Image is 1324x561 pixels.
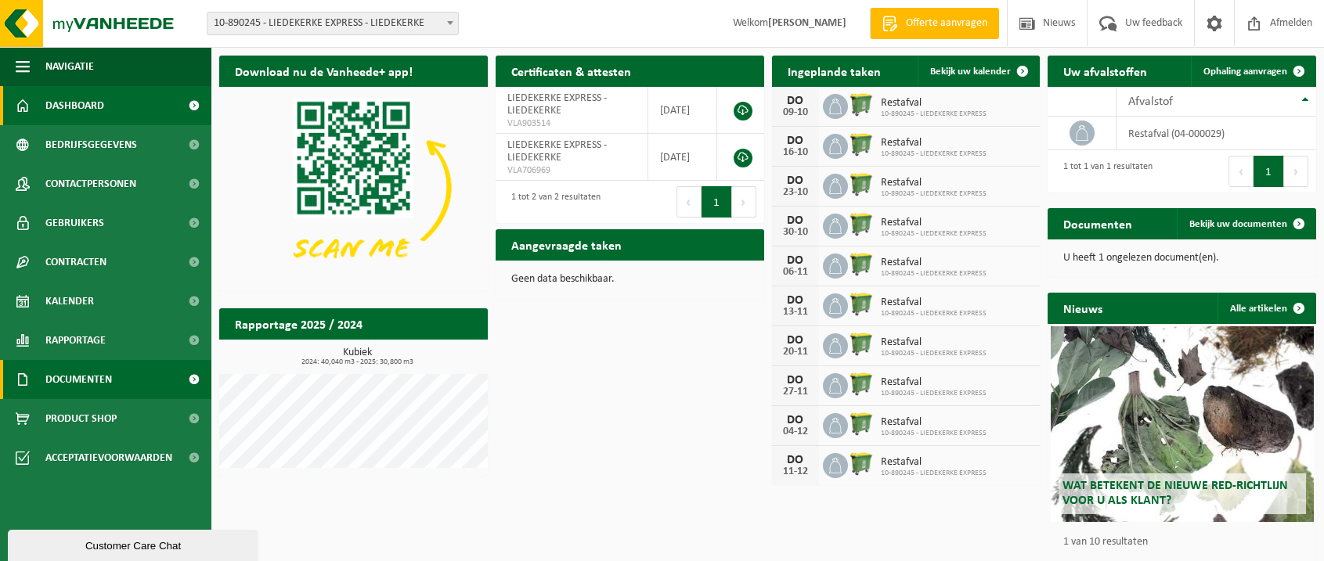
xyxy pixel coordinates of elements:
span: Restafval [881,416,987,429]
a: Bekijk rapportage [371,339,486,370]
img: WB-0770-HPE-GN-51 [848,131,875,158]
div: DO [780,414,811,426]
span: LIEDEKERKE EXPRESS - LIEDEKERKE [507,139,607,164]
div: DO [780,254,811,267]
span: 10-890245 - LIEDEKERKE EXPRESS [881,389,987,398]
img: WB-0770-HPE-GN-51 [848,171,875,198]
img: WB-0770-HPE-GN-51 [848,411,875,437]
div: DO [780,214,811,227]
span: Restafval [881,217,987,229]
div: DO [780,334,811,347]
img: Download de VHEPlus App [219,87,488,288]
a: Bekijk uw kalender [918,56,1038,87]
img: WB-0770-HPE-GN-51 [848,251,875,278]
span: Offerte aanvragen [902,16,991,31]
span: 10-890245 - LIEDEKERKE EXPRESS - LIEDEKERKE [207,12,459,35]
span: Restafval [881,336,987,349]
h2: Aangevraagde taken [496,229,637,260]
span: Restafval [881,177,987,189]
span: VLA706969 [507,164,637,177]
span: Bedrijfsgegevens [45,125,137,164]
span: 10-890245 - LIEDEKERKE EXPRESS [881,189,987,199]
img: WB-0770-HPE-GN-51 [848,371,875,397]
button: 1 [1254,156,1284,187]
span: 10-890245 - LIEDEKERKE EXPRESS [881,309,987,318]
button: Next [732,186,756,218]
p: Geen data beschikbaar. [511,274,749,285]
span: Restafval [881,297,987,309]
td: [DATE] [648,134,717,181]
span: Acceptatievoorwaarden [45,438,172,477]
div: DO [780,95,811,107]
div: DO [780,454,811,466]
a: Alle artikelen [1218,293,1315,324]
div: 1 tot 1 van 1 resultaten [1055,154,1153,189]
h2: Documenten [1048,208,1148,239]
span: Rapportage [45,321,106,360]
h2: Uw afvalstoffen [1048,56,1163,86]
span: 10-890245 - LIEDEKERKE EXPRESS [881,469,987,478]
span: Restafval [881,257,987,269]
div: 06-11 [780,267,811,278]
img: WB-0770-HPE-GN-51 [848,451,875,477]
span: Kalender [45,282,94,321]
td: restafval (04-000029) [1117,117,1316,150]
button: Previous [1228,156,1254,187]
span: 10-890245 - LIEDEKERKE EXPRESS [881,149,987,159]
button: Next [1284,156,1308,187]
h2: Nieuws [1048,293,1118,323]
img: WB-0770-HPE-GN-51 [848,92,875,118]
td: [DATE] [648,87,717,134]
span: Documenten [45,360,112,399]
span: Contactpersonen [45,164,136,203]
span: Contracten [45,243,106,282]
div: 30-10 [780,227,811,238]
span: Wat betekent de nieuwe RED-richtlijn voor u als klant? [1062,480,1288,507]
a: Ophaling aanvragen [1191,56,1315,87]
span: Navigatie [45,47,94,86]
span: 2024: 40,040 m3 - 2025: 30,800 m3 [227,358,488,366]
div: 27-11 [780,387,811,397]
h3: Kubiek [227,347,488,366]
span: VLA903514 [507,117,637,130]
a: Bekijk uw documenten [1177,208,1315,239]
img: WB-0770-HPE-GN-51 [848,331,875,358]
span: 10-890245 - LIEDEKERKE EXPRESS - LIEDEKERKE [207,13,458,34]
span: Restafval [881,376,987,389]
div: 16-10 [780,147,811,158]
img: WB-0770-HPE-GN-51 [848,211,875,238]
div: DO [780,294,811,307]
p: U heeft 1 ongelezen document(en). [1063,253,1301,264]
iframe: chat widget [8,527,262,561]
span: Bekijk uw documenten [1189,219,1287,229]
span: Restafval [881,137,987,149]
span: Ophaling aanvragen [1203,67,1287,77]
span: 10-890245 - LIEDEKERKE EXPRESS [881,110,987,119]
button: 1 [702,186,732,218]
div: DO [780,374,811,387]
h2: Rapportage 2025 / 2024 [219,308,378,339]
span: Restafval [881,456,987,469]
h2: Ingeplande taken [772,56,896,86]
span: LIEDEKERKE EXPRESS - LIEDEKERKE [507,92,607,117]
span: Gebruikers [45,203,104,243]
button: Previous [676,186,702,218]
span: Bekijk uw kalender [930,67,1011,77]
span: 10-890245 - LIEDEKERKE EXPRESS [881,349,987,358]
h2: Certificaten & attesten [496,56,647,86]
div: 09-10 [780,107,811,118]
span: Afvalstof [1128,95,1173,108]
div: DO [780,135,811,147]
span: 10-890245 - LIEDEKERKE EXPRESS [881,429,987,438]
strong: [PERSON_NAME] [768,17,846,29]
span: Restafval [881,97,987,110]
span: Product Shop [45,399,117,438]
a: Offerte aanvragen [870,8,999,39]
span: Dashboard [45,86,104,125]
div: 20-11 [780,347,811,358]
a: Wat betekent de nieuwe RED-richtlijn voor u als klant? [1051,326,1314,522]
span: 10-890245 - LIEDEKERKE EXPRESS [881,229,987,239]
img: WB-0770-HPE-GN-51 [848,291,875,318]
div: 04-12 [780,426,811,437]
